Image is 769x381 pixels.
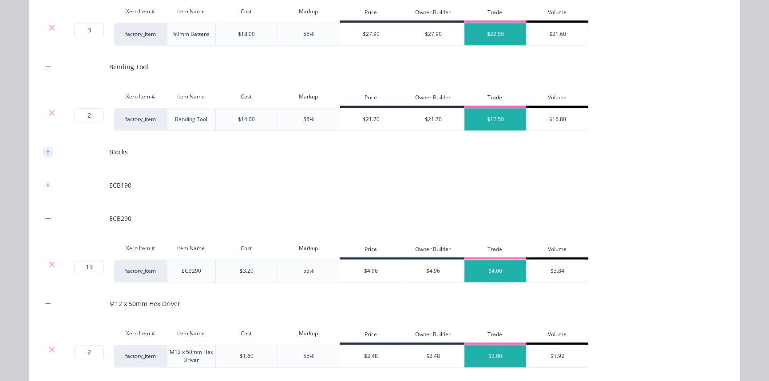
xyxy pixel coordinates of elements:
div: $21.70 [340,108,402,130]
div: Trade [464,242,526,259]
div: factory_item [114,108,167,131]
input: ? [74,23,104,37]
div: Xero Item # [114,88,167,106]
div: ECB190 [109,181,131,190]
div: $2.48 [402,345,464,367]
div: Price [340,5,402,23]
div: Bending Tool [109,62,148,71]
div: $2.00 [464,345,527,367]
div: 55% [303,352,314,360]
div: $4.96 [340,260,402,282]
div: Owner Builder [402,327,464,345]
div: Markup [277,325,340,342]
div: Owner Builder [402,5,464,23]
div: Price [340,90,402,108]
div: Price [340,327,402,345]
div: factory_item [114,345,167,368]
div: Volume [526,5,588,23]
div: Bending Tool [167,108,215,131]
div: Item Name [167,325,215,342]
div: $17.50 [464,108,527,130]
div: Xero Item # [114,325,167,342]
div: Item Name [167,3,215,20]
div: $14.00 [238,115,255,123]
div: $22.50 [464,23,527,45]
div: Owner Builder [402,242,464,259]
div: Markup [277,3,340,20]
div: $21.60 [527,23,589,45]
div: $27.90 [402,23,464,45]
div: Volume [526,327,588,345]
div: Item Name [167,88,215,106]
div: $27.90 [340,23,402,45]
div: $1.92 [527,345,589,367]
div: $21.70 [402,108,464,130]
div: $4.96 [402,260,464,282]
div: Price [340,242,402,259]
div: $3.20 [240,267,254,275]
div: $18.00 [238,30,255,38]
input: ? [74,345,104,359]
div: Markup [277,240,340,257]
div: Owner Builder [402,90,464,108]
div: 55% [303,30,314,38]
div: Markup [277,88,340,106]
input: ? [74,108,104,122]
div: 55% [303,115,314,123]
div: Cost [215,240,277,257]
div: $2.48 [340,345,402,367]
div: factory_item [114,23,167,46]
div: $16.80 [527,108,589,130]
div: Xero Item # [114,240,167,257]
div: Blocks [109,147,128,157]
div: ECB290 [167,259,215,283]
div: Volume [526,242,588,259]
div: $3.84 [527,260,589,282]
div: Cost [215,88,277,106]
input: ? [74,260,104,274]
div: Cost [215,3,277,20]
div: ECB290 [109,214,131,223]
div: 50mm Battens [167,23,215,46]
div: Xero Item # [114,3,167,20]
div: $4.00 [464,260,527,282]
div: Cost [215,325,277,342]
div: M12 x 50mm Hex Driver [109,299,180,308]
div: Trade [464,5,526,23]
div: factory_item [114,259,167,283]
div: Trade [464,327,526,345]
div: Item Name [167,240,215,257]
div: 55% [303,267,314,275]
div: $1.60 [240,352,254,360]
div: M12 x 50mm Hex Driver [167,345,215,368]
div: Volume [526,90,588,108]
div: Trade [464,90,526,108]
